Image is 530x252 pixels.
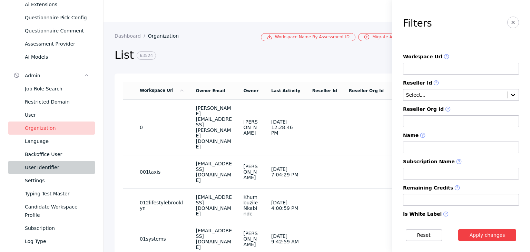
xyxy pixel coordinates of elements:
div: Candidate Workspace Profile [25,203,89,219]
label: Remaining Credits [403,185,519,191]
a: Organization [148,33,185,39]
label: Subscription Name [403,159,519,165]
a: Subscription [8,222,95,235]
a: Migrate Assessment [358,33,420,41]
a: User [8,108,95,122]
a: Backoffice User [8,148,95,161]
section: 0 [140,125,185,130]
section: [PERSON_NAME] [244,231,260,247]
div: Questionnaire Comment [25,27,89,35]
label: Name [403,133,519,139]
a: Workspace Url [140,88,185,93]
section: [DATE] 7:04:29 PM [271,166,301,177]
div: Ai Models [25,53,89,61]
div: Assessment Provider [25,40,89,48]
div: Questionnaire Pick Config [25,13,89,22]
a: Workspace Name By Assessment ID [261,33,355,41]
div: Language [25,137,89,145]
a: Organization [8,122,95,135]
div: User [25,111,89,119]
div: Ai Extensions [25,0,89,9]
section: [EMAIL_ADDRESS][DOMAIN_NAME] [196,194,233,216]
section: 012lifestylebrooklyn [140,200,185,211]
h2: List [115,48,412,62]
a: Restricted Domain [8,95,95,108]
div: Backoffice User [25,150,89,158]
button: Reset [406,229,442,241]
section: 001taxis [140,169,185,175]
a: Typing Test Master [8,187,95,200]
a: Log Type [8,235,95,248]
label: Workspace Url [403,54,519,60]
a: Dashboard [115,33,148,39]
a: Candidate Workspace Profile [8,200,95,222]
section: 01systems [140,236,185,242]
button: Apply changes [458,229,517,241]
td: Owner [238,82,266,99]
div: Restricted Domain [25,98,89,106]
a: Questionnaire Pick Config [8,11,95,24]
div: Typing Test Master [25,190,89,198]
label: Reseller Org Id [403,106,519,113]
a: User Identifier [8,161,95,174]
section: [DATE] 4:00:59 PM [271,200,301,211]
section: [EMAIL_ADDRESS][DOMAIN_NAME] [196,161,233,183]
div: User Identifier [25,163,89,172]
h3: Filters [403,18,432,29]
section: [PERSON_NAME] [244,164,260,180]
td: Owner Email [190,82,238,99]
section: [DATE] 9:42:59 AM [271,233,301,244]
div: Log Type [25,237,89,245]
a: Language [8,135,95,148]
a: Settings [8,174,95,187]
span: 63524 [137,51,156,60]
a: Reseller Id [312,88,337,93]
section: [DATE] 12:28:46 PM [271,119,301,136]
a: Ai Models [8,50,95,64]
div: Settings [25,176,89,185]
section: [EMAIL_ADDRESS][DOMAIN_NAME] [196,228,233,250]
div: Admin [25,71,84,80]
div: Organization [25,124,89,132]
td: Last Activity [266,82,307,99]
section: [PERSON_NAME][EMAIL_ADDRESS][PERSON_NAME][DOMAIN_NAME] [196,105,233,149]
a: Job Role Search [8,82,95,95]
label: Is White Label [403,211,519,217]
div: Subscription [25,224,89,232]
a: Assessment Provider [8,37,95,50]
a: Reseller Org Id [349,88,384,93]
a: Questionnaire Comment [8,24,95,37]
section: [PERSON_NAME] [244,119,260,136]
div: Job Role Search [25,85,89,93]
label: Reseller Id [403,80,519,86]
section: Khumbuzile Nkabinde [244,194,260,216]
